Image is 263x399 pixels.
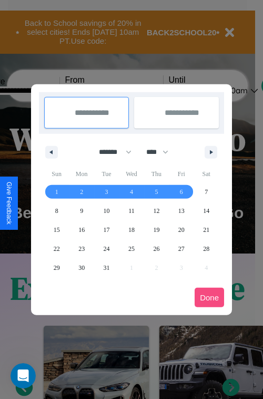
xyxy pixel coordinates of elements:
span: 16 [78,220,85,239]
button: 30 [69,258,94,277]
span: 3 [105,182,108,201]
button: 18 [119,220,144,239]
span: 15 [54,220,60,239]
span: 2 [80,182,83,201]
button: 1 [44,182,69,201]
button: 25 [119,239,144,258]
button: 8 [44,201,69,220]
span: 1 [55,182,58,201]
div: Give Feedback [5,182,13,225]
button: 20 [169,220,194,239]
button: 6 [169,182,194,201]
span: 29 [54,258,60,277]
button: 29 [44,258,69,277]
span: 19 [153,220,159,239]
span: Tue [94,166,119,182]
button: 12 [144,201,169,220]
button: 24 [94,239,119,258]
span: 6 [180,182,183,201]
span: 8 [55,201,58,220]
span: Sun [44,166,69,182]
button: 19 [144,220,169,239]
button: 4 [119,182,144,201]
span: 17 [104,220,110,239]
span: 12 [153,201,159,220]
span: 23 [78,239,85,258]
span: 21 [203,220,209,239]
span: 7 [205,182,208,201]
button: 14 [194,201,219,220]
button: 7 [194,182,219,201]
span: 26 [153,239,159,258]
iframe: Intercom live chat [11,363,36,388]
button: 13 [169,201,194,220]
button: 5 [144,182,169,201]
span: 11 [128,201,135,220]
button: 28 [194,239,219,258]
button: 21 [194,220,219,239]
span: Fri [169,166,194,182]
button: 23 [69,239,94,258]
span: 14 [203,201,209,220]
span: 28 [203,239,209,258]
span: Wed [119,166,144,182]
button: 9 [69,201,94,220]
button: 17 [94,220,119,239]
button: 22 [44,239,69,258]
button: 10 [94,201,119,220]
button: 2 [69,182,94,201]
span: 10 [104,201,110,220]
span: 24 [104,239,110,258]
span: 30 [78,258,85,277]
span: 22 [54,239,60,258]
span: Sat [194,166,219,182]
span: 4 [130,182,133,201]
button: 27 [169,239,194,258]
span: 20 [178,220,185,239]
span: 5 [155,182,158,201]
span: 9 [80,201,83,220]
button: 11 [119,201,144,220]
button: 31 [94,258,119,277]
span: 18 [128,220,135,239]
span: 13 [178,201,185,220]
span: Mon [69,166,94,182]
button: 15 [44,220,69,239]
button: 26 [144,239,169,258]
button: 16 [69,220,94,239]
span: 25 [128,239,135,258]
button: Done [195,288,224,307]
span: 31 [104,258,110,277]
span: Thu [144,166,169,182]
button: 3 [94,182,119,201]
span: 27 [178,239,185,258]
